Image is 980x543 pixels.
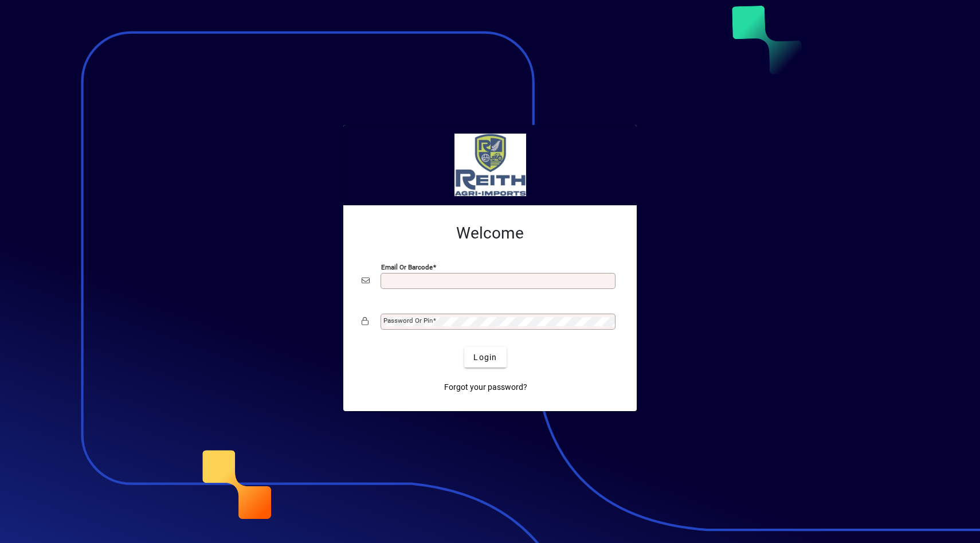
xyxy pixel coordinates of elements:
mat-label: Email or Barcode [381,263,433,271]
mat-label: Password or Pin [383,317,433,325]
span: Forgot your password? [444,381,527,393]
a: Forgot your password? [440,377,532,397]
button: Login [464,347,506,368]
span: Login [473,351,497,364]
h2: Welcome [362,224,618,243]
